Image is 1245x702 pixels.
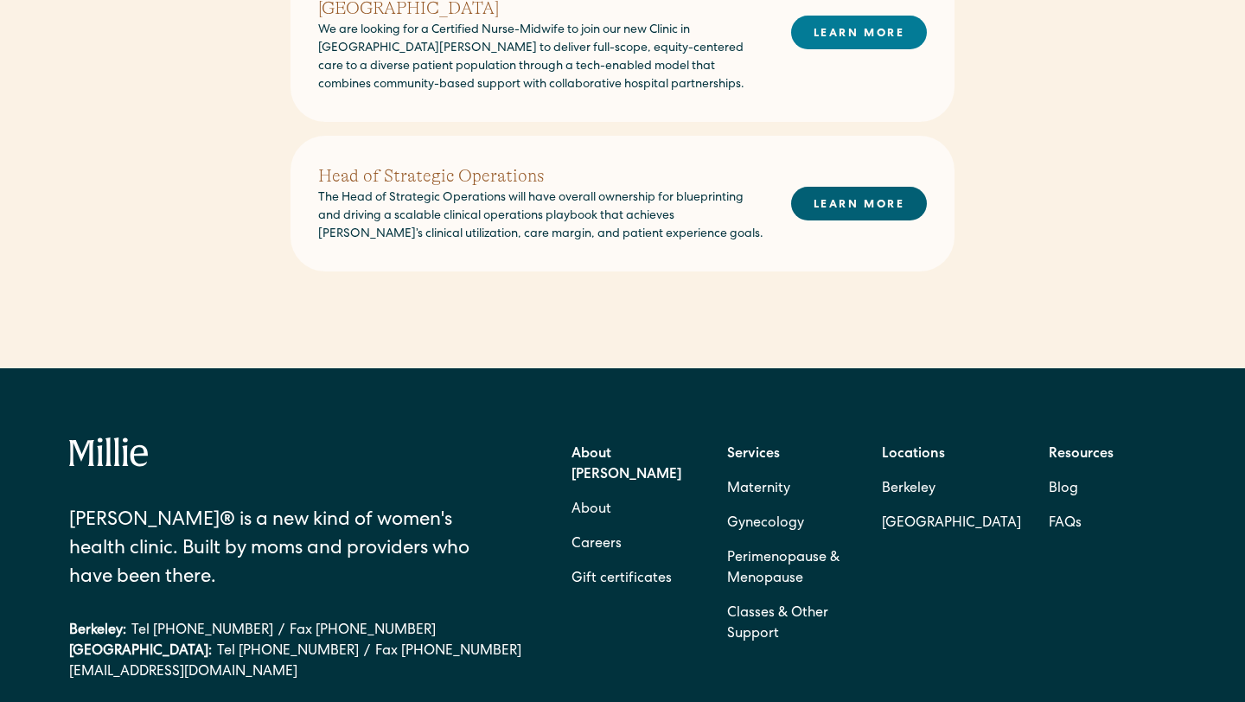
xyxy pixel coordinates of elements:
a: Fax [PHONE_NUMBER] [290,621,436,641]
a: Gift certificates [571,562,672,597]
a: LEARN MORE [791,16,927,49]
div: / [364,641,370,662]
a: Tel [PHONE_NUMBER] [131,621,273,641]
a: Fax [PHONE_NUMBER] [375,641,521,662]
a: [GEOGRAPHIC_DATA] [882,507,1021,541]
a: Perimenopause & Menopause [727,541,854,597]
a: Blog [1049,472,1078,507]
a: Careers [571,527,622,562]
a: Tel [PHONE_NUMBER] [217,641,359,662]
a: About [571,493,611,527]
strong: Locations [882,448,945,462]
div: [GEOGRAPHIC_DATA]: [69,641,212,662]
a: [EMAIL_ADDRESS][DOMAIN_NAME] [69,662,522,683]
div: Berkeley: [69,621,126,641]
div: [PERSON_NAME]® is a new kind of women's health clinic. Built by moms and providers who have been ... [69,507,476,593]
p: We are looking for a Certified Nurse-Midwife to join our new Clinic in [GEOGRAPHIC_DATA][PERSON_N... [318,22,763,94]
a: LEARN MORE [791,187,927,220]
a: Maternity [727,472,790,507]
a: Berkeley [882,472,1021,507]
div: / [278,621,284,641]
h2: Head of Strategic Operations [318,163,763,189]
strong: About [PERSON_NAME] [571,448,681,482]
a: Gynecology [727,507,804,541]
strong: Services [727,448,780,462]
strong: Resources [1049,448,1114,462]
p: The Head of Strategic Operations will have overall ownership for blueprinting and driving a scala... [318,189,763,244]
a: FAQs [1049,507,1082,541]
a: Classes & Other Support [727,597,854,652]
